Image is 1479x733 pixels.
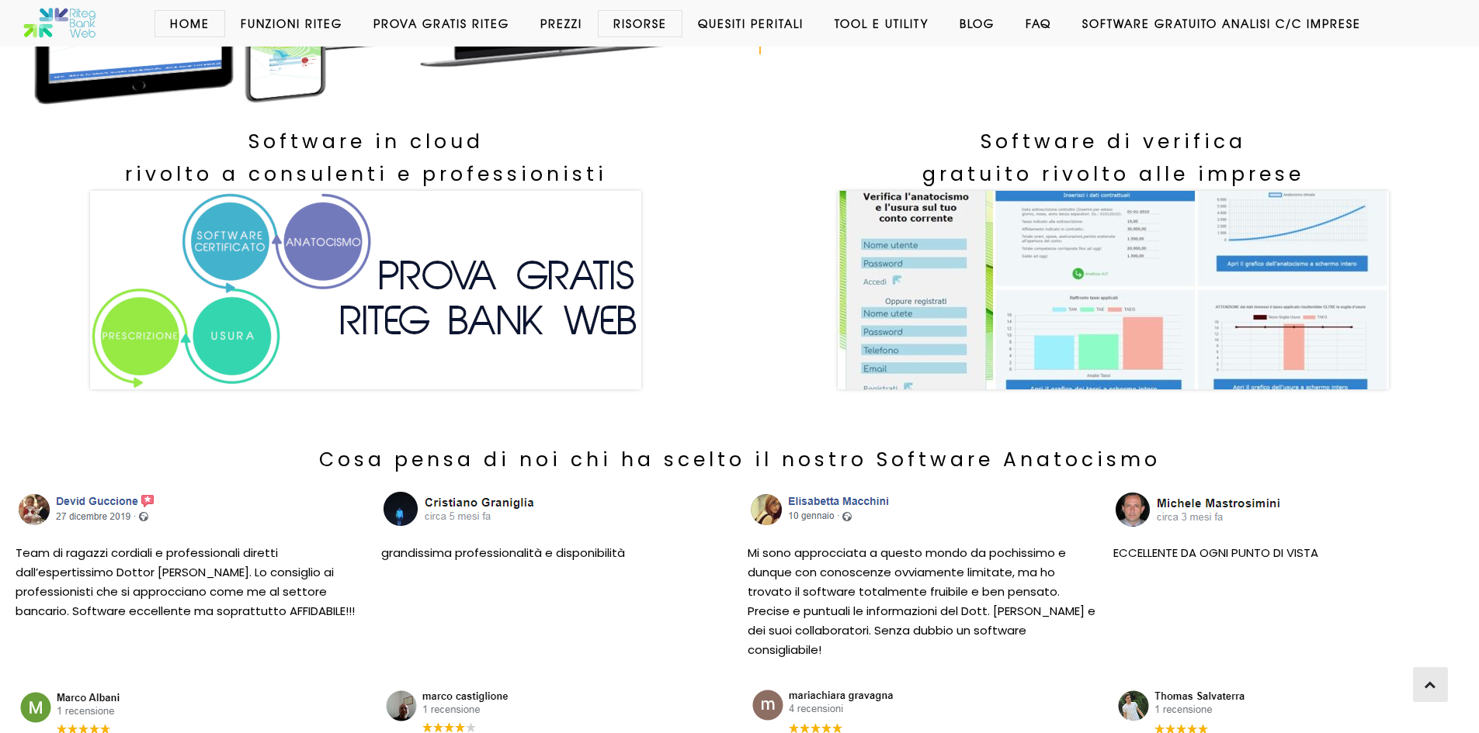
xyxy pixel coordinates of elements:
img: Software anatocismo e usura. Analisi conti correnti, mutui e leasing. Prova gratis Riteg Bank [90,191,641,389]
img: Recensione Facebook da David Guccione [381,484,561,536]
a: Blog [944,16,1010,31]
a: Prezzi [525,16,598,31]
p: grandissima professionalità e disponibilità [381,544,731,563]
img: software-calcolo-anatocismo-usura-verifica-analisi-conto-corrente [838,191,1389,389]
a: Tool e Utility [819,16,944,31]
a: Risorse [598,16,682,31]
a: Prova Gratis Riteg [358,16,525,31]
a: Software GRATUITO analisi c/c imprese [1067,16,1377,31]
img: Recensione Facebook da David Guccione [16,484,196,536]
img: Software anatocismo e usura bancaria [23,8,97,39]
a: Home [154,16,225,31]
h3: Cosa pensa di noi chi ha scelto il nostro Software Anatocismo [16,444,1463,476]
img: Recensione Facebook da Elisabetta Macchini [748,484,928,536]
a: Faq [1010,16,1067,31]
a: Quesiti Peritali [682,16,819,31]
p: ECCELLENTE DA OGNI PUNTO DI VISTA [1113,544,1463,563]
p: Team di ragazzi cordiali e professionali diretti dall’espertissimo Dottor [PERSON_NAME]. Lo consi... [16,544,366,621]
a: Funzioni Riteg [225,16,358,31]
p: Mi sono approcciata a questo mondo da pochissimo e dunque con conoscenze ovviamente limitate, ma ... [748,544,1098,660]
img: Recensione Facebook da Michele Mastrosimini [1113,484,1293,536]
